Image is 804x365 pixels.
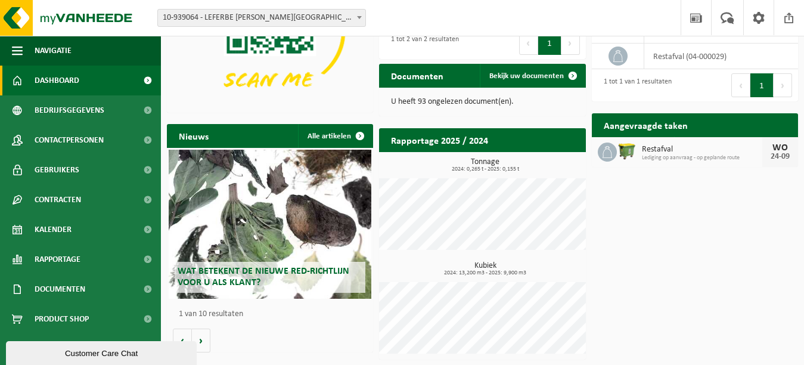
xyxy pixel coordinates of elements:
[179,310,367,318] p: 1 van 10 resultaten
[35,95,104,125] span: Bedrijfsgegevens
[173,329,192,352] button: Vorige
[35,274,85,304] span: Documenten
[642,154,762,162] span: Lediging op aanvraag - op geplande route
[158,10,365,26] span: 10-939064 - LEFERBE DOMINIQUE - VISSERSHOVEKE - OOSTROZEBEKE
[379,64,455,87] h2: Documenten
[35,215,72,245] span: Kalender
[519,31,538,55] button: Previous
[157,9,366,27] span: 10-939064 - LEFERBE DOMINIQUE - VISSERSHOVEKE - OOSTROZEBEKE
[35,334,131,364] span: Acceptatievoorwaarden
[379,128,500,151] h2: Rapportage 2025 / 2024
[35,304,89,334] span: Product Shop
[497,151,585,175] a: Bekijk rapportage
[538,31,561,55] button: 1
[6,339,199,365] iframe: chat widget
[298,124,372,148] a: Alle artikelen
[592,113,700,137] h2: Aangevraagde taken
[750,73,774,97] button: 1
[385,30,459,56] div: 1 tot 2 van 2 resultaten
[167,124,221,147] h2: Nieuws
[768,153,792,161] div: 24-09
[385,166,585,172] span: 2024: 0,265 t - 2025: 0,155 t
[489,72,564,80] span: Bekijk uw documenten
[480,64,585,88] a: Bekijk uw documenten
[35,125,104,155] span: Contactpersonen
[391,98,573,106] p: U heeft 93 ongelezen document(en).
[178,267,349,287] span: Wat betekent de nieuwe RED-richtlijn voor u als klant?
[35,66,79,95] span: Dashboard
[35,155,79,185] span: Gebruikers
[385,262,585,276] h3: Kubiek
[385,270,585,276] span: 2024: 13,200 m3 - 2025: 9,900 m3
[731,73,750,97] button: Previous
[35,185,81,215] span: Contracten
[768,143,792,153] div: WO
[192,329,210,352] button: Volgende
[774,73,792,97] button: Next
[561,31,580,55] button: Next
[644,44,798,69] td: restafval (04-000029)
[617,141,637,161] img: WB-1100-HPE-GN-51
[35,245,80,274] span: Rapportage
[169,150,371,299] a: Wat betekent de nieuwe RED-richtlijn voor u als klant?
[35,36,72,66] span: Navigatie
[385,158,585,172] h3: Tonnage
[642,145,762,154] span: Restafval
[598,72,672,98] div: 1 tot 1 van 1 resultaten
